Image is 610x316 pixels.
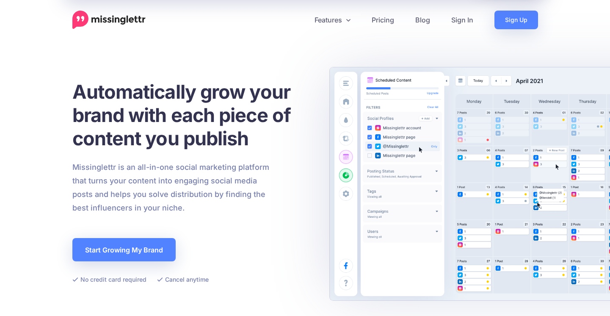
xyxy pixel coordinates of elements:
[72,80,312,150] h1: Automatically grow your brand with each piece of content you publish
[441,11,484,29] a: Sign In
[361,11,405,29] a: Pricing
[72,11,146,29] a: Home
[72,238,176,261] a: Start Growing My Brand
[72,274,146,285] li: No credit card required
[72,161,270,215] p: Missinglettr is an all-in-one social marketing platform that turns your content into engaging soc...
[405,11,441,29] a: Blog
[157,274,209,285] li: Cancel anytime
[304,11,361,29] a: Features
[494,11,538,29] a: Sign Up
